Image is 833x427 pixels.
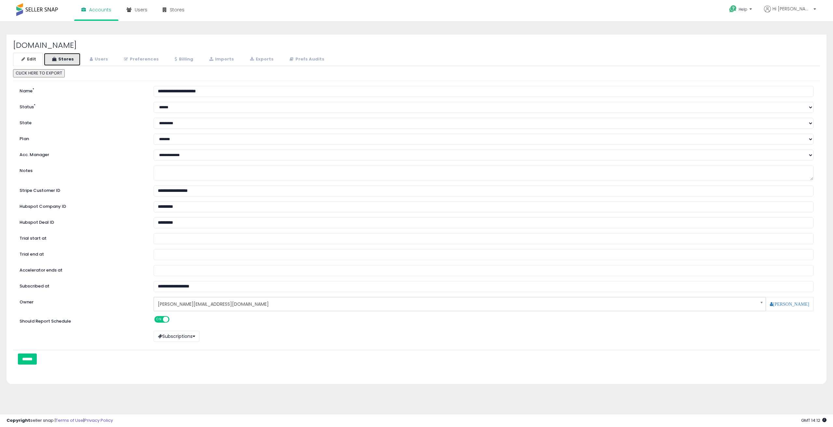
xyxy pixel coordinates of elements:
[15,233,149,242] label: Trial start at
[15,118,149,126] label: State
[155,316,163,322] span: ON
[15,134,149,142] label: Plan
[166,53,200,66] a: Billing
[801,417,826,423] span: 2025-08-12 14:12 GMT
[81,53,115,66] a: Users
[15,217,149,226] label: Hubspot Deal ID
[15,281,149,289] label: Subscribed at
[170,7,184,13] span: Stores
[20,318,71,325] label: Should Report Schedule
[89,7,111,13] span: Accounts
[84,417,113,423] a: Privacy Policy
[135,7,147,13] span: Users
[7,417,30,423] strong: Copyright
[15,150,149,158] label: Acc. Manager
[772,6,812,12] span: Hi [PERSON_NAME]
[15,185,149,194] label: Stripe Customer ID
[770,302,809,306] a: [PERSON_NAME]
[56,417,83,423] a: Terms of Use
[15,249,149,258] label: Trial end at
[281,53,331,66] a: Prefs Audits
[13,41,820,49] h2: [DOMAIN_NAME]
[15,86,149,94] label: Name
[158,299,753,310] span: [PERSON_NAME][EMAIL_ADDRESS][DOMAIN_NAME]
[116,53,166,66] a: Preferences
[15,102,149,110] label: Status
[154,331,199,342] button: Subscriptions
[13,69,65,77] button: CLICK HERE TO EXPORT
[44,53,81,66] a: Stores
[241,53,280,66] a: Exports
[764,6,816,20] a: Hi [PERSON_NAME]
[15,201,149,210] label: Hubspot Company ID
[739,7,747,12] span: Help
[7,418,113,424] div: seller snap | |
[20,299,34,305] label: Owner
[13,53,43,66] a: Edit
[15,265,149,274] label: Accelerator ends at
[201,53,241,66] a: Imports
[729,5,737,13] i: Get Help
[168,316,179,322] span: OFF
[15,166,149,174] label: Notes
